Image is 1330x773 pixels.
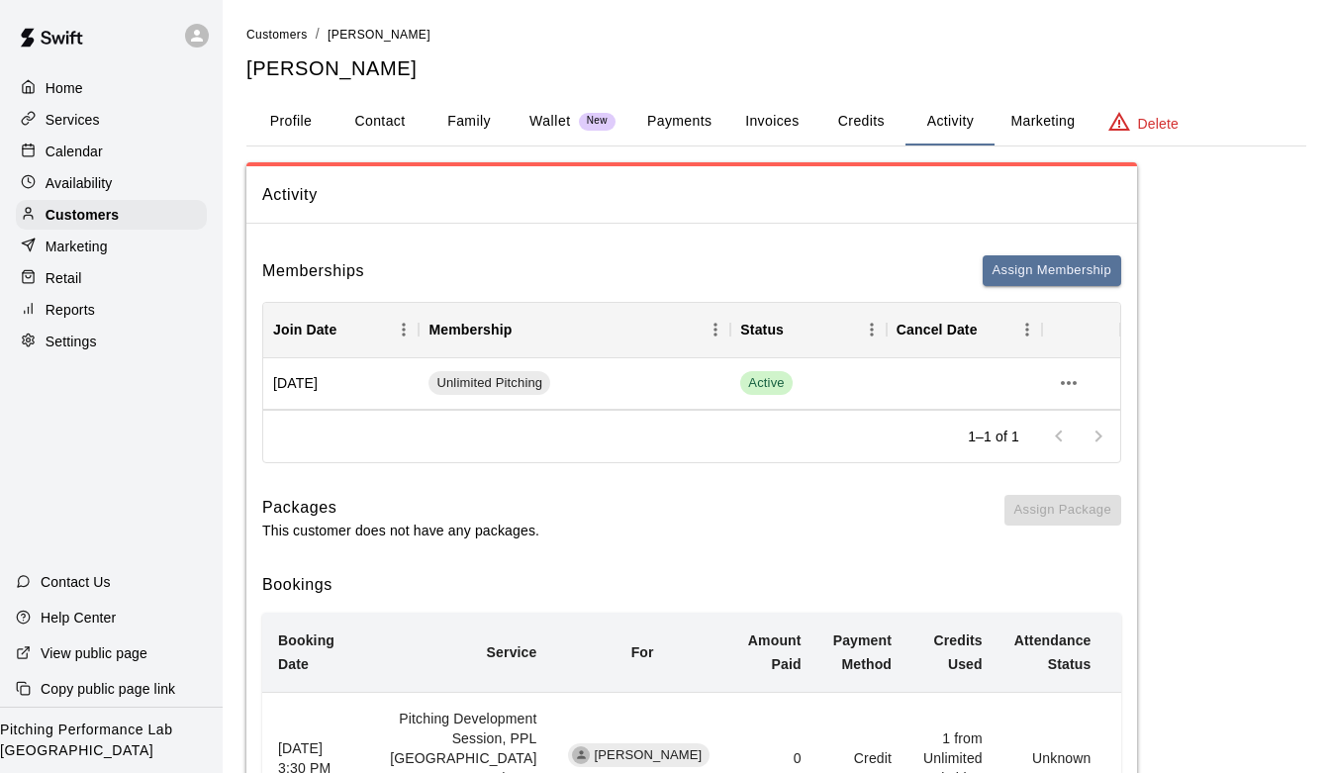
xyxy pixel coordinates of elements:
p: Delete [1138,114,1179,134]
button: Family [425,98,514,145]
a: Unlimited Pitching [428,371,556,395]
p: Marketing [46,237,108,256]
button: Sort [336,316,364,343]
h6: Memberships [262,258,364,284]
button: Menu [857,315,887,344]
span: [PERSON_NAME] [586,746,710,765]
button: Sort [512,316,539,343]
div: Status [730,302,886,357]
b: Amount Paid [748,632,802,672]
button: more actions [1052,366,1086,400]
p: 1–1 of 1 [968,427,1019,446]
span: Active [740,371,792,395]
button: Credits [816,98,905,145]
p: Calendar [46,142,103,161]
a: Retail [16,263,207,293]
div: Cancel Date [887,302,1042,357]
a: Reports [16,295,207,325]
h6: Packages [262,495,539,521]
p: Home [46,78,83,98]
a: Customers [246,26,308,42]
button: Marketing [995,98,1091,145]
button: Sort [784,316,811,343]
button: Profile [246,98,335,145]
p: Settings [46,332,97,351]
span: Customers [246,28,308,42]
a: Services [16,105,207,135]
p: View public page [41,643,147,663]
div: [DATE] [263,358,419,410]
b: Credits Used [933,632,982,672]
a: Customers [16,200,207,230]
div: basic tabs example [246,98,1306,145]
div: Join Date [273,302,336,357]
span: You don't have any packages [1004,495,1121,540]
button: Menu [1012,315,1042,344]
a: Availability [16,168,207,198]
nav: breadcrumb [246,24,1306,46]
li: / [316,24,320,45]
div: Membership [419,302,730,357]
b: For [631,644,654,660]
p: Retail [46,268,82,288]
button: Sort [978,316,1005,343]
p: This customer does not have any packages. [262,521,539,540]
div: Cancel Date [897,302,978,357]
a: Marketing [16,232,207,261]
p: Wallet [529,111,571,132]
a: Settings [16,327,207,356]
p: Help Center [41,608,116,628]
p: Copy public page link [41,679,175,699]
span: Unlimited Pitching [428,374,550,393]
p: Customers [46,205,119,225]
span: [PERSON_NAME] [328,28,430,42]
h6: Bookings [262,572,1121,598]
b: Booking Date [278,632,334,672]
p: Reports [46,300,95,320]
button: Activity [905,98,995,145]
b: Attendance Status [1014,632,1092,672]
b: Payment Method [833,632,892,672]
div: Landon Pund [572,746,590,764]
p: Contact Us [41,572,111,592]
span: Activity [262,182,1121,208]
div: Membership [428,302,512,357]
span: New [579,115,616,128]
div: Status [740,302,784,357]
p: Availability [46,173,113,193]
a: Calendar [16,137,207,166]
b: Service [487,644,537,660]
button: Invoices [727,98,816,145]
button: Menu [701,315,730,344]
button: Contact [335,98,425,145]
button: Payments [631,98,727,145]
a: Home [16,73,207,103]
div: Join Date [263,302,419,357]
h5: [PERSON_NAME] [246,55,1306,82]
button: Menu [389,315,419,344]
span: Active [740,374,792,393]
button: Assign Membership [983,255,1121,286]
p: Services [46,110,100,130]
